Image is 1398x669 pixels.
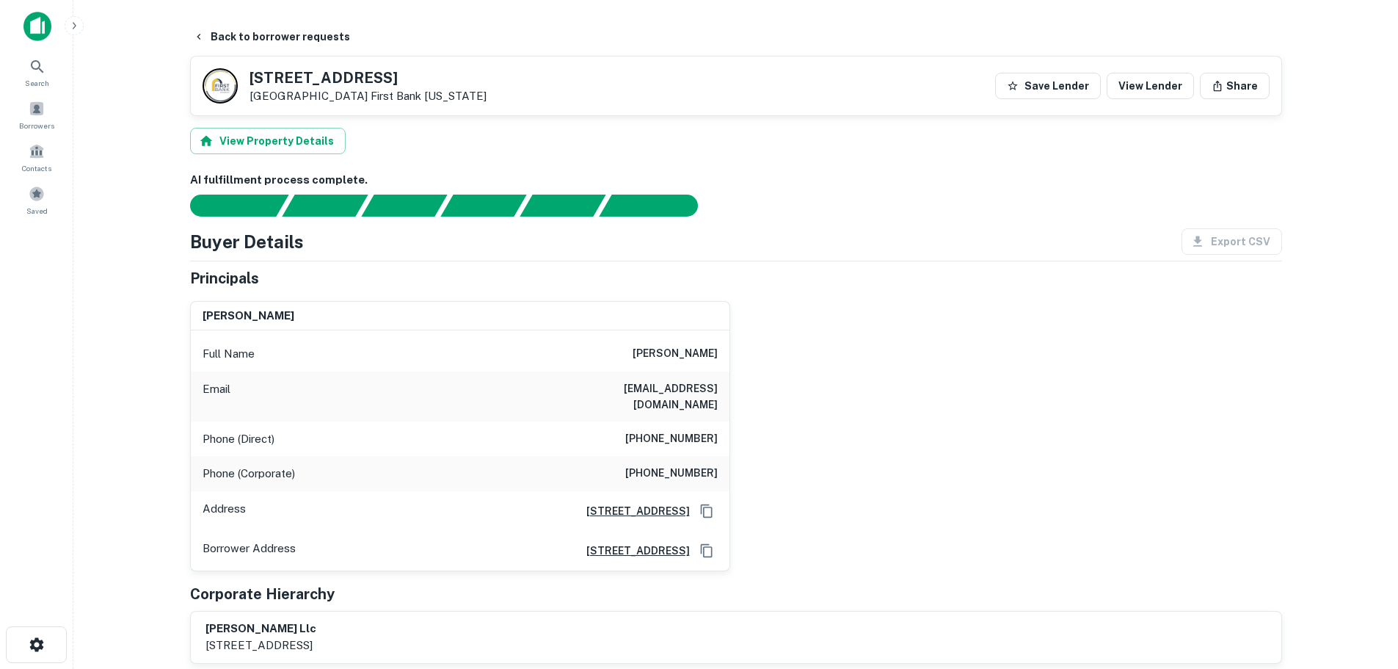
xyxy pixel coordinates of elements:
[203,345,255,363] p: Full Name
[203,380,230,413] p: Email
[203,308,294,325] h6: [PERSON_NAME]
[172,195,283,217] div: Sending borrower request to AI...
[542,380,718,413] h6: [EMAIL_ADDRESS][DOMAIN_NAME]
[625,430,718,448] h6: [PHONE_NUMBER]
[361,195,447,217] div: Documents found, AI parsing details...
[190,172,1282,189] h6: AI fulfillment process complete.
[4,137,69,177] a: Contacts
[696,500,718,522] button: Copy Address
[625,465,718,482] h6: [PHONE_NUMBER]
[203,500,246,522] p: Address
[22,162,51,174] span: Contacts
[205,621,316,637] h6: [PERSON_NAME] llc
[575,543,690,559] a: [STREET_ADDRESS]
[25,77,49,89] span: Search
[4,52,69,92] a: Search
[1200,73,1270,99] button: Share
[190,267,259,289] h5: Principals
[205,637,316,654] p: [STREET_ADDRESS]
[190,228,304,255] h4: Buyer Details
[633,345,718,363] h6: [PERSON_NAME]
[1325,552,1398,622] iframe: Chat Widget
[203,430,274,448] p: Phone (Direct)
[190,128,346,154] button: View Property Details
[203,465,295,482] p: Phone (Corporate)
[187,23,356,50] button: Back to borrower requests
[696,540,718,562] button: Copy Address
[1107,73,1194,99] a: View Lender
[26,205,48,217] span: Saved
[4,95,69,134] a: Borrowers
[440,195,526,217] div: Principals found, AI now looking for contact information...
[250,90,487,103] p: [GEOGRAPHIC_DATA]
[190,583,335,605] h5: Corporate Hierarchy
[4,180,69,220] a: Saved
[520,195,605,217] div: Principals found, still searching for contact information. This may take time...
[19,120,54,131] span: Borrowers
[23,12,51,41] img: capitalize-icon.png
[575,503,690,519] a: [STREET_ADDRESS]
[203,540,296,562] p: Borrower Address
[600,195,716,217] div: AI fulfillment process complete.
[282,195,368,217] div: Your request is received and processing...
[250,70,487,85] h5: [STREET_ADDRESS]
[995,73,1101,99] button: Save Lender
[371,90,487,102] a: First Bank [US_STATE]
